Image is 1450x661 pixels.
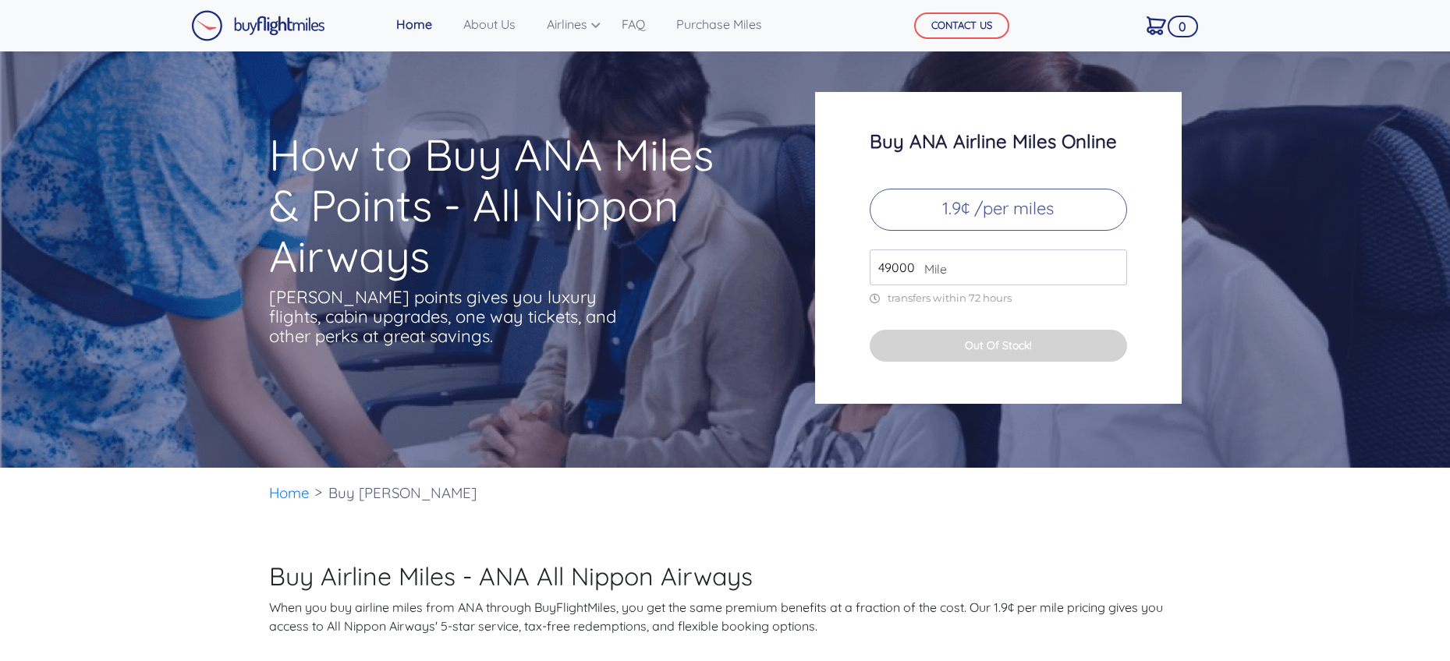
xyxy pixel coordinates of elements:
[269,598,1182,635] p: When you buy airline miles from ANA through BuyFlightMiles, you get the same premium benefits at ...
[390,9,438,40] a: Home
[541,9,597,40] a: Airlines
[269,288,620,346] p: [PERSON_NAME] points gives you luxury flights, cabin upgrades, one way tickets, and other perks a...
[269,129,754,281] h1: How to Buy ANA Miles & Points - All Nippon Airways
[870,131,1127,151] h3: Buy ANA Airline Miles Online
[870,189,1127,231] p: 1.9¢ /per miles
[191,6,325,45] a: Buy Flight Miles Logo
[269,561,1182,591] h2: Buy Airline Miles - ANA All Nippon Airways
[870,330,1127,362] button: Out Of Stock!
[269,483,310,502] a: Home
[457,9,522,40] a: About Us
[191,10,325,41] img: Buy Flight Miles Logo
[870,292,1127,305] p: transfers within 72 hours
[670,9,768,40] a: Purchase Miles
[1140,9,1172,41] a: 0
[916,260,947,278] span: Mile
[321,468,484,518] li: Buy [PERSON_NAME]
[1147,16,1166,35] img: Cart
[1168,16,1198,37] span: 0
[615,9,651,40] a: FAQ
[914,12,1009,39] button: CONTACT US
